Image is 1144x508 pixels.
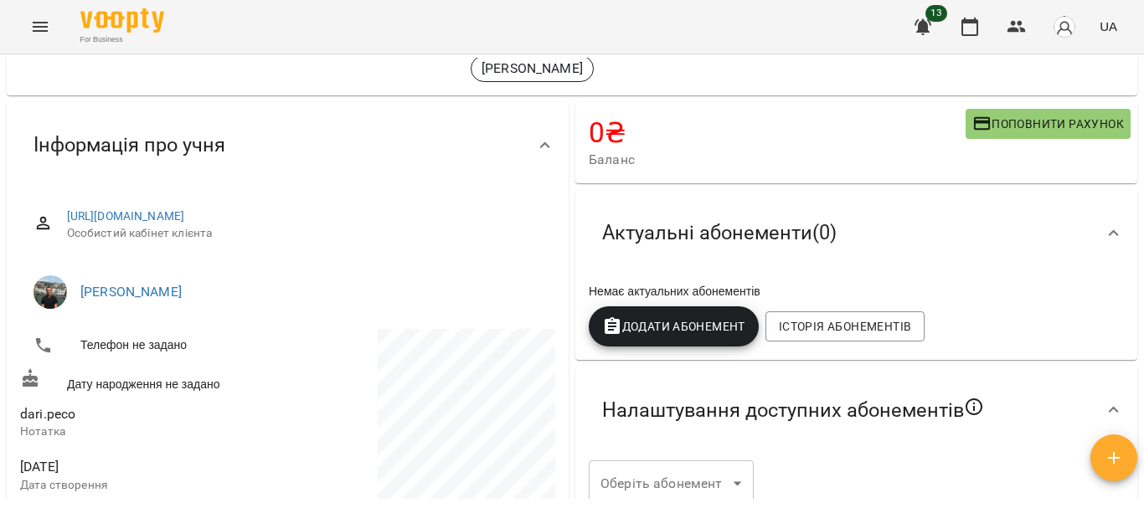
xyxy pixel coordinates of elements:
span: UA [1100,18,1117,35]
div: Інформація про учня [7,102,569,188]
button: Поповнити рахунок [966,109,1131,139]
button: Menu [20,7,60,47]
a: [PERSON_NAME] [80,284,182,300]
span: Історія абонементів [779,316,911,336]
span: Інформація про учня [33,132,225,158]
p: Нотатка [20,423,285,440]
img: Юрій [33,275,67,309]
span: 13 [925,5,947,22]
p: Дата створення [20,477,285,494]
div: Дату народження не задано [17,365,288,396]
span: Особистий кабінет клієнта [67,225,542,242]
span: Додати Абонемент [602,316,745,336]
div: ​ [589,460,754,507]
div: Налаштування доступних абонементів [575,367,1137,454]
button: Історія абонементів [765,311,925,341]
div: [PERSON_NAME] [471,55,594,82]
button: UA [1093,11,1124,42]
p: [PERSON_NAME] [482,59,583,79]
div: Немає актуальних абонементів [585,280,1127,303]
img: avatar_s.png [1053,15,1076,38]
img: Voopty Logo [80,8,164,33]
svg: Якщо не обрано жодного, клієнт зможе побачити всі публічні абонементи [964,397,984,417]
span: [DATE] [20,457,285,477]
span: dari.peco [20,406,75,422]
span: For Business [80,34,164,45]
a: [URL][DOMAIN_NAME] [67,209,185,223]
li: Телефон не задано [20,329,285,362]
h4: 0 ₴ [589,115,966,150]
span: Поповнити рахунок [972,114,1124,134]
span: Актуальні абонементи ( 0 ) [602,220,837,246]
button: Додати Абонемент [589,306,759,346]
div: Актуальні абонементи(0) [575,190,1137,276]
span: Налаштування доступних абонементів [602,397,984,423]
span: Баланс [589,150,966,170]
